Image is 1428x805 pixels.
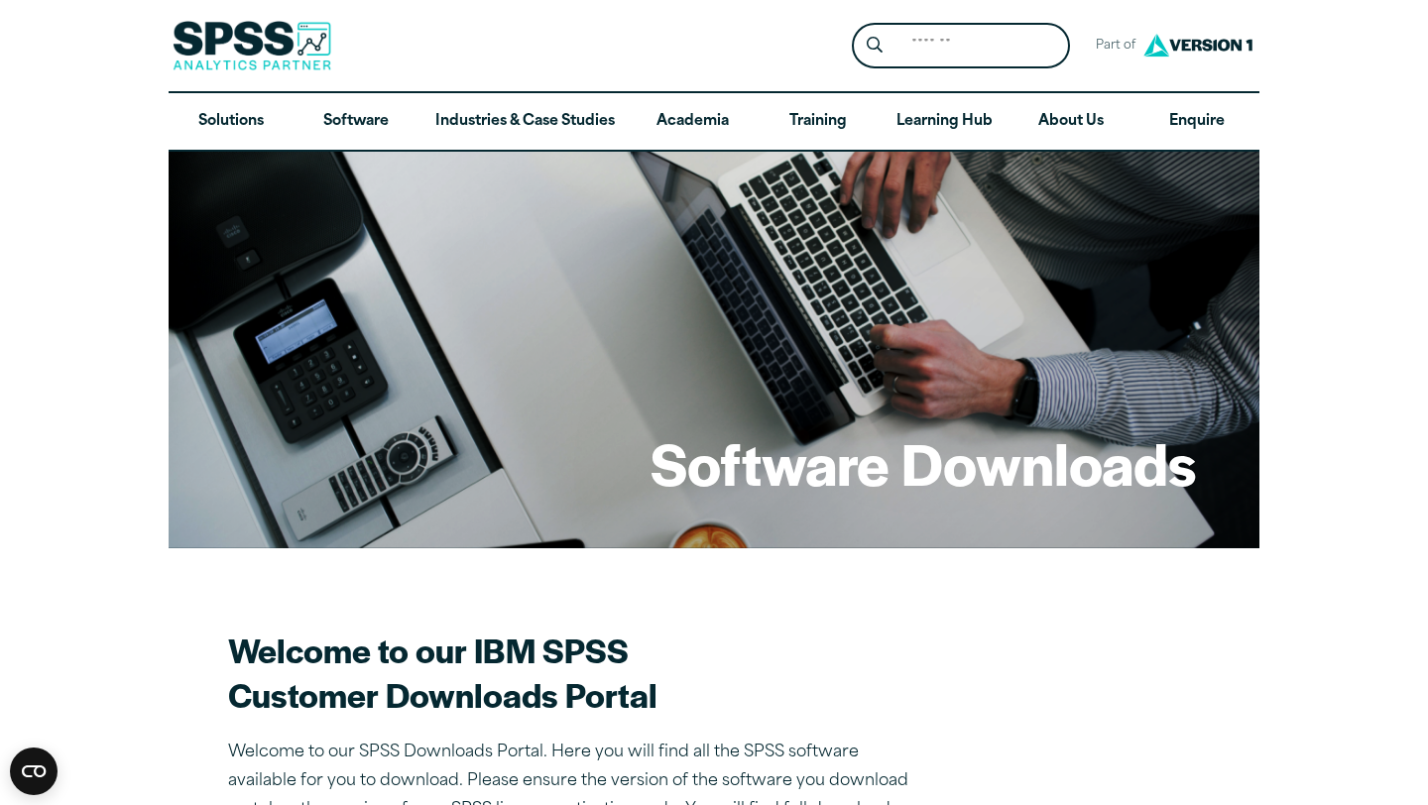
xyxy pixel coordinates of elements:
h2: Welcome to our IBM SPSS Customer Downloads Portal [228,628,922,717]
img: Version1 Logo [1138,27,1257,63]
a: Learning Hub [881,93,1009,151]
img: SPSS Analytics Partner [173,21,331,70]
h1: Software Downloads [651,424,1196,502]
button: Open CMP widget [10,747,58,795]
a: Academia [631,93,756,151]
a: Training [756,93,881,151]
a: Solutions [169,93,294,151]
a: Industries & Case Studies [419,93,631,151]
button: Search magnifying glass icon [857,28,893,64]
a: Enquire [1134,93,1259,151]
svg: Search magnifying glass icon [867,37,883,54]
a: Software [294,93,418,151]
span: Part of [1086,32,1138,60]
nav: Desktop version of site main menu [169,93,1259,151]
a: About Us [1009,93,1133,151]
form: Site Header Search Form [852,23,1070,69]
